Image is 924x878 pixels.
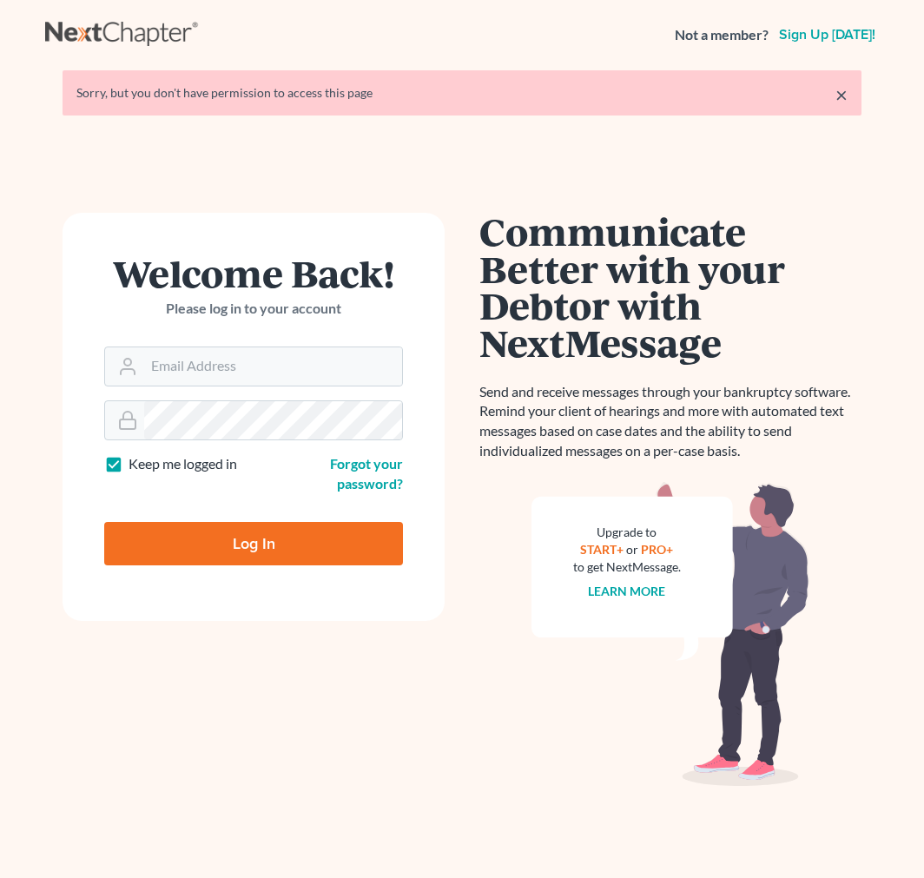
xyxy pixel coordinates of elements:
p: Send and receive messages through your bankruptcy software. Remind your client of hearings and mo... [479,382,861,461]
a: Sign up [DATE]! [775,28,879,42]
a: Learn more [589,584,666,598]
input: Log In [104,522,403,565]
a: PRO+ [642,542,674,557]
span: or [627,542,639,557]
p: Please log in to your account [104,299,403,319]
label: Keep me logged in [129,454,237,474]
input: Email Address [144,347,402,386]
a: × [835,84,848,105]
h1: Communicate Better with your Debtor with NextMessage [479,213,861,361]
a: Forgot your password? [330,455,403,492]
div: to get NextMessage. [573,558,681,576]
a: START+ [581,542,624,557]
strong: Not a member? [675,25,769,45]
div: Upgrade to [573,524,681,541]
div: Sorry, but you don't have permission to access this page [76,84,848,102]
img: nextmessage_bg-59042aed3d76b12b5cd301f8e5b87938c9018125f34e5fa2b7a6b67550977c72.svg [531,482,809,786]
h1: Welcome Back! [104,254,403,292]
